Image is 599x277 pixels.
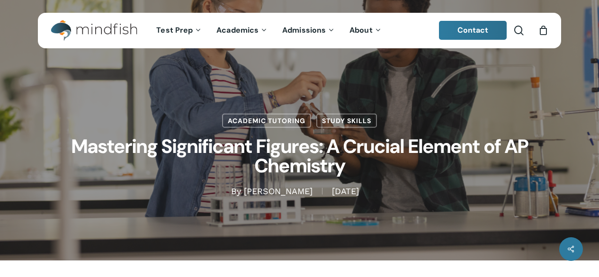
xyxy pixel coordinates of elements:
a: [PERSON_NAME] [244,186,313,196]
header: Main Menu [38,13,561,48]
span: About [349,25,373,35]
a: Academic Tutoring [222,114,311,128]
a: About [342,27,389,35]
a: Contact [439,21,507,40]
span: Admissions [282,25,326,35]
a: Academics [209,27,275,35]
h1: Mastering Significant Figures: A Crucial Element of AP Chemistry [63,128,536,186]
nav: Main Menu [149,13,389,48]
a: Study Skills [316,114,377,128]
a: Test Prep [149,27,209,35]
span: Contact [457,25,489,35]
a: Admissions [275,27,342,35]
span: Test Prep [156,25,193,35]
span: [DATE] [322,188,368,194]
span: Academics [216,25,259,35]
span: By [231,188,241,194]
